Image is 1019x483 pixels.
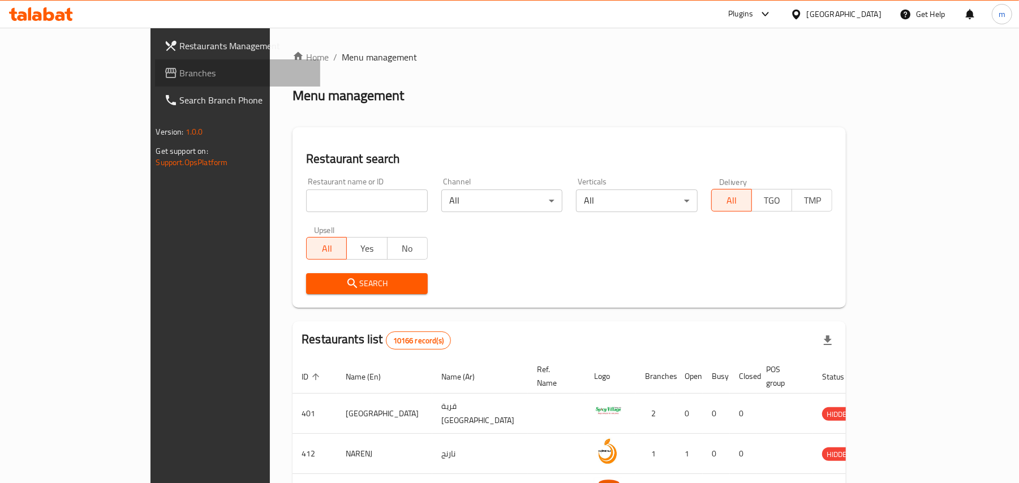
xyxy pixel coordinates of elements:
button: All [306,237,347,260]
div: All [441,189,563,212]
span: No [392,240,423,257]
span: Restaurants Management [180,39,312,53]
label: Delivery [719,178,747,186]
td: NARENJ [337,434,432,474]
div: HIDDEN [822,407,856,421]
span: 10166 record(s) [386,335,450,346]
span: ID [302,370,323,383]
input: Search for restaurant name or ID.. [306,189,428,212]
button: All [711,189,752,212]
td: 0 [730,394,757,434]
a: Search Branch Phone [155,87,321,114]
span: m [999,8,1005,20]
span: Branches [180,66,312,80]
img: NARENJ [594,437,622,465]
div: Total records count [386,331,451,350]
span: Search [315,277,419,291]
div: [GEOGRAPHIC_DATA] [807,8,882,20]
span: Menu management [342,50,417,64]
button: Search [306,273,428,294]
td: 0 [703,394,730,434]
h2: Menu management [293,87,404,105]
th: Busy [703,359,730,394]
td: 1 [676,434,703,474]
td: نارنج [432,434,528,474]
span: Version: [156,124,184,139]
td: 1 [636,434,676,474]
div: Plugins [728,7,753,21]
th: Open [676,359,703,394]
span: All [716,192,747,209]
span: Get support on: [156,144,208,158]
button: TGO [751,189,792,212]
button: Yes [346,237,387,260]
div: Export file [814,327,841,354]
span: HIDDEN [822,408,856,421]
span: POS group [766,363,799,390]
div: All [576,189,698,212]
td: [GEOGRAPHIC_DATA] [337,394,432,434]
th: Logo [585,359,636,394]
h2: Restaurants list [302,331,451,350]
span: HIDDEN [822,448,856,461]
span: All [311,240,342,257]
td: 2 [636,394,676,434]
button: TMP [792,189,832,212]
td: 0 [676,394,703,434]
label: Upsell [314,226,335,234]
span: TGO [756,192,788,209]
nav: breadcrumb [293,50,846,64]
span: Search Branch Phone [180,93,312,107]
th: Branches [636,359,676,394]
td: 0 [703,434,730,474]
li: / [333,50,337,64]
a: Support.OpsPlatform [156,155,228,170]
a: Restaurants Management [155,32,321,59]
a: Branches [155,59,321,87]
td: 0 [730,434,757,474]
h2: Restaurant search [306,150,832,167]
span: Yes [351,240,382,257]
td: قرية [GEOGRAPHIC_DATA] [432,394,528,434]
span: TMP [797,192,828,209]
th: Closed [730,359,757,394]
span: 1.0.0 [186,124,203,139]
span: Status [822,370,859,383]
span: Name (En) [346,370,395,383]
span: Name (Ar) [441,370,489,383]
button: No [387,237,428,260]
span: Ref. Name [537,363,571,390]
img: Spicy Village [594,397,622,425]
